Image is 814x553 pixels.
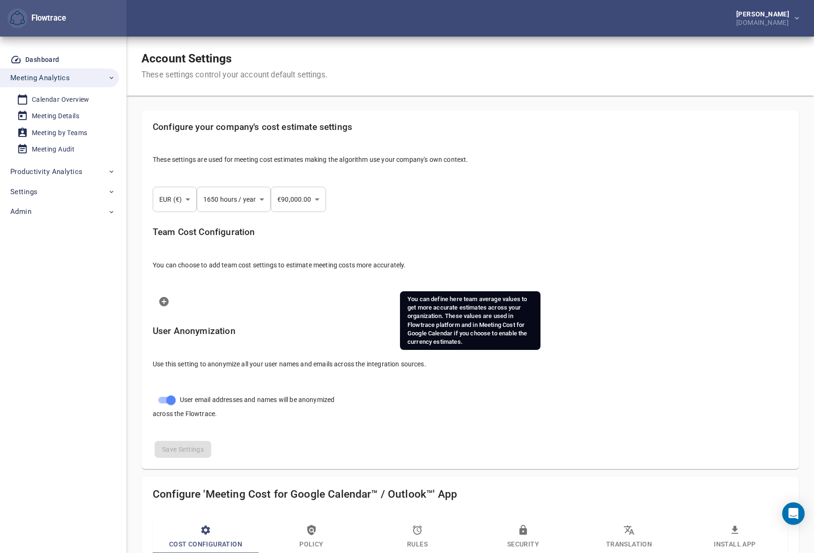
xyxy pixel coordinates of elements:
button: Add new item [153,290,175,313]
img: Flowtrace [10,11,25,26]
div: 1650 hours / year [197,187,271,212]
div: Calendar Overview [32,94,89,106]
div: User email addresses and names will be anonymized across the Flowtrace. [145,384,362,426]
div: Meeting by Teams [32,127,87,139]
span: Install App [688,524,782,550]
div: Flowtrace [7,8,66,29]
div: Flowtrace [28,13,66,24]
div: [DOMAIN_NAME] [736,17,793,26]
p: You can choose to add team cost settings to estimate meeting costs more accurately. [153,260,788,270]
span: Cost Configuration [158,524,253,550]
span: Security [476,524,570,550]
p: Use this setting to anonymize all your user names and emails across the integration sources. [153,359,788,369]
div: Dashboard [25,54,59,66]
span: Meeting Analytics [10,72,70,84]
div: [PERSON_NAME] [736,11,793,17]
span: Productivity Analytics [10,166,82,178]
h5: Configure your company's cost estimate settings [153,122,788,133]
p: These settings are used for meeting cost estimates making the algorithm use your company's own co... [153,155,788,164]
button: Flowtrace [7,8,28,29]
button: [PERSON_NAME][DOMAIN_NAME] [721,8,807,29]
div: You can choose to anonymize your users emails and names from the Flowtrace users. This setting is... [145,318,795,384]
h1: Account Settings [141,52,327,66]
h4: Configure 'Meeting Cost for Google Calendar™ / Outlook™' App [153,488,788,500]
h5: Team Cost Configuration [153,227,788,238]
span: Policy [264,524,359,550]
div: These settings control your account default settings. [141,69,327,81]
span: Translation [582,524,676,550]
div: EUR (€) [153,187,197,212]
div: Meeting Audit [32,144,74,155]
div: Meeting Details [32,110,79,122]
span: Admin [10,205,31,218]
span: Rules [370,524,465,550]
div: €90,000.00 [271,187,326,212]
div: Open Intercom Messenger [782,502,805,525]
span: Settings [10,186,37,198]
h5: User Anonymization [153,326,788,337]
